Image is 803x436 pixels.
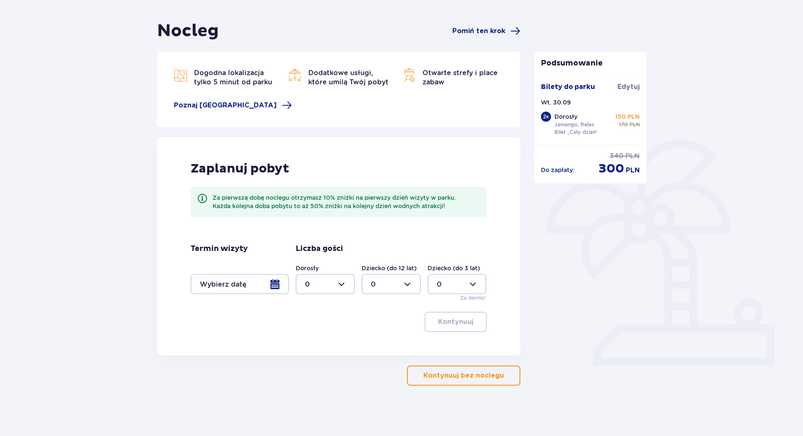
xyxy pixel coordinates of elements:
[534,58,647,68] p: Podsumowanie
[610,151,624,161] p: 340
[626,166,640,175] p: PLN
[630,121,640,128] p: PLN
[541,98,571,107] p: Wt. 30.09
[541,112,551,122] div: 2 x
[296,244,343,254] p: Liczba gości
[598,161,624,177] p: 300
[288,68,302,82] img: Bar Icon
[619,121,628,128] p: 170
[191,244,248,254] p: Termin wizyty
[452,26,520,36] a: Pomiń ten krok
[615,112,640,121] p: 150 PLN
[194,69,272,86] span: Dogodna lokalizacja tylko 5 minut od parku
[452,26,505,36] span: Pomiń ten krok
[541,166,575,174] p: Do zapłaty :
[157,21,219,42] h1: Nocleg
[554,128,598,136] p: Bilet „Cały dzień”
[174,100,292,110] a: Poznaj [GEOGRAPHIC_DATA]
[308,69,388,86] span: Dodatkowe usługi, które umilą Twój pobyt
[428,264,480,272] label: Dziecko (do 3 lat)
[422,69,498,86] span: Otwarte strefy i place zabaw
[423,371,504,380] p: Kontynuuj bez noclegu
[554,112,577,121] p: Dorosły
[625,151,640,161] p: PLN
[425,312,487,332] button: Kontynuuj
[460,294,486,302] p: Za darmo!
[541,82,595,91] p: Bilety do parku
[617,82,640,91] a: Edytuj
[296,264,319,272] label: Dorosły
[554,121,594,128] p: Jamango, Relax
[191,161,289,177] p: Zaplanuj pobyt
[407,366,520,386] button: Kontynuuj bez noclegu
[213,193,480,210] div: Za pierwszą dobę noclegu otrzymasz 10% zniżki na pierwszy dzień wizyty w parku. Każda kolejna dob...
[402,68,416,82] img: Map Icon
[438,317,473,326] p: Kontynuuj
[174,68,187,82] img: Map Icon
[362,264,417,272] label: Dziecko (do 12 lat)
[174,101,277,110] span: Poznaj [GEOGRAPHIC_DATA]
